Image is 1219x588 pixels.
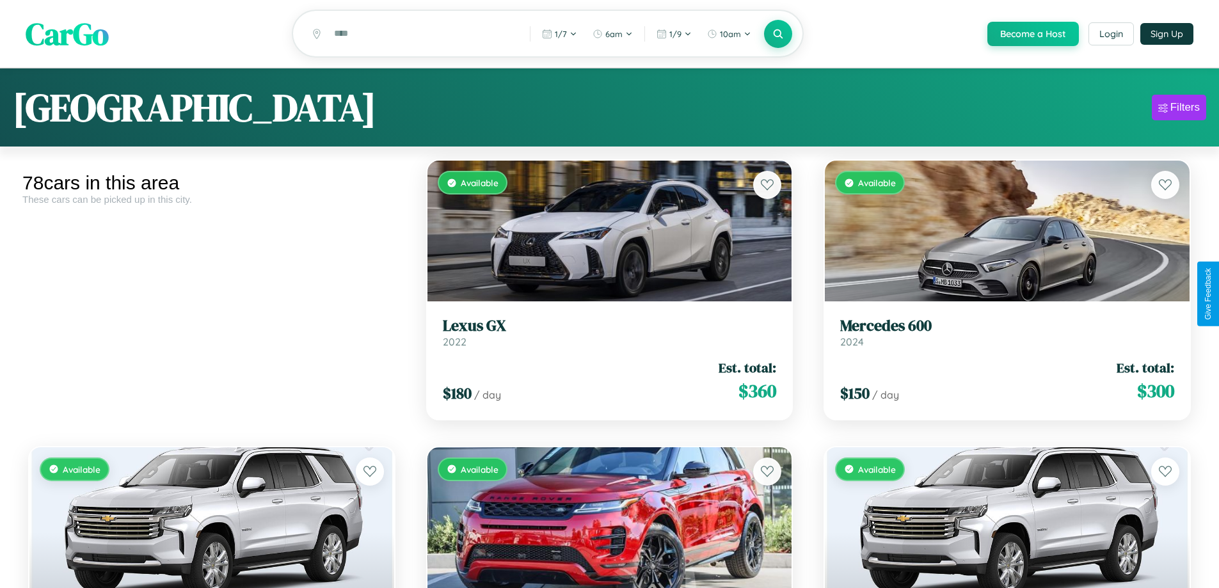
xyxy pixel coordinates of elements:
div: 78 cars in this area [22,172,401,194]
span: / day [474,388,501,401]
button: Become a Host [987,22,1079,46]
span: Available [63,464,100,475]
span: CarGo [26,13,109,55]
span: $ 360 [738,378,776,404]
h3: Lexus GX [443,317,777,335]
span: 2024 [840,335,864,348]
span: 1 / 9 [669,29,681,39]
span: 1 / 7 [555,29,567,39]
span: Est. total: [1117,358,1174,377]
span: $ 150 [840,383,870,404]
span: Available [858,464,896,475]
div: Filters [1170,101,1200,114]
button: Sign Up [1140,23,1193,45]
span: Available [461,177,498,188]
a: Lexus GX2022 [443,317,777,348]
div: Give Feedback [1204,268,1213,320]
span: 10am [720,29,741,39]
h1: [GEOGRAPHIC_DATA] [13,81,376,134]
span: Available [461,464,498,475]
span: $ 300 [1137,378,1174,404]
h3: Mercedes 600 [840,317,1174,335]
span: Est. total: [719,358,776,377]
div: These cars can be picked up in this city. [22,194,401,205]
span: Available [858,177,896,188]
button: Filters [1152,95,1206,120]
span: / day [872,388,899,401]
button: 1/7 [536,24,584,44]
span: 6am [605,29,623,39]
span: 2022 [443,335,466,348]
button: 1/9 [650,24,698,44]
span: $ 180 [443,383,472,404]
button: 6am [586,24,639,44]
button: 10am [701,24,758,44]
button: Login [1088,22,1134,45]
a: Mercedes 6002024 [840,317,1174,348]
